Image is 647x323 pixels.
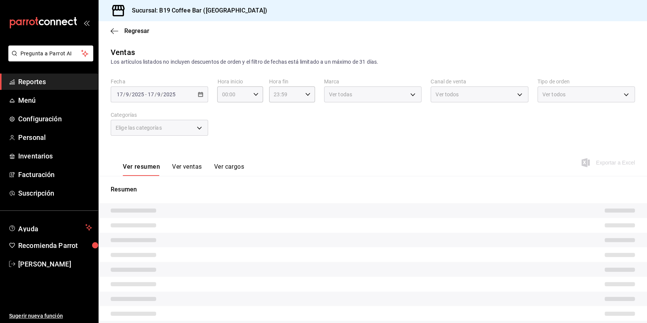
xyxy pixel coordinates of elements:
span: Menú [18,95,92,105]
label: Fecha [111,79,208,84]
label: Hora fin [269,79,315,84]
span: Configuración [18,114,92,124]
button: Ver resumen [123,163,160,176]
div: Ventas [111,47,135,58]
span: Reportes [18,77,92,87]
button: Pregunta a Parrot AI [8,45,93,61]
button: Ver ventas [172,163,202,176]
span: Suscripción [18,188,92,198]
span: Pregunta a Parrot AI [20,50,81,58]
span: Regresar [124,27,149,34]
div: navigation tabs [123,163,244,176]
span: Ver todos [542,91,566,98]
input: ---- [132,91,144,97]
span: / [154,91,157,97]
input: ---- [163,91,176,97]
span: / [123,91,125,97]
input: -- [157,91,161,97]
span: Personal [18,132,92,143]
label: Hora inicio [217,79,263,84]
button: Ver cargos [214,163,244,176]
span: Ver todos [436,91,459,98]
span: Facturación [18,169,92,180]
input: -- [116,91,123,97]
a: Pregunta a Parrot AI [5,55,93,63]
span: - [145,91,147,97]
button: Regresar [111,27,149,34]
span: Sugerir nueva función [9,312,92,320]
input: -- [147,91,154,97]
span: Inventarios [18,151,92,161]
span: / [129,91,132,97]
label: Tipo de orden [537,79,635,84]
p: Resumen [111,185,635,194]
button: open_drawer_menu [83,20,89,26]
span: Elige las categorías [116,124,162,132]
label: Marca [324,79,421,84]
div: Los artículos listados no incluyen descuentos de orden y el filtro de fechas está limitado a un m... [111,58,635,66]
h3: Sucursal: B19 Coffee Bar ([GEOGRAPHIC_DATA]) [126,6,267,15]
input: -- [125,91,129,97]
label: Categorías [111,112,208,118]
span: Ver todas [329,91,352,98]
label: Canal de venta [431,79,528,84]
span: Ayuda [18,223,82,232]
span: [PERSON_NAME] [18,259,92,269]
span: / [161,91,163,97]
span: Recomienda Parrot [18,240,92,251]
